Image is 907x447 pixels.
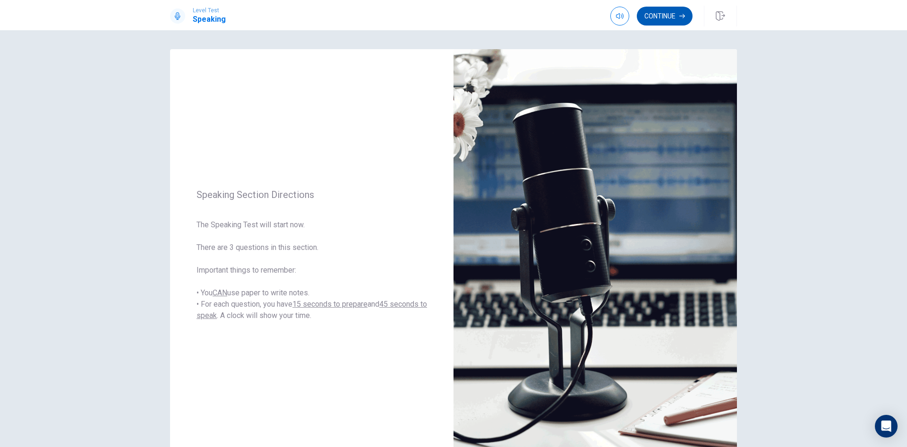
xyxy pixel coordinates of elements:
u: CAN [213,288,227,297]
div: Open Intercom Messenger [875,415,898,438]
span: Level Test [193,7,226,14]
u: 15 seconds to prepare [292,300,368,309]
span: The Speaking Test will start now. There are 3 questions in this section. Important things to reme... [197,219,427,321]
span: Speaking Section Directions [197,189,427,200]
button: Continue [637,7,693,26]
h1: Speaking [193,14,226,25]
